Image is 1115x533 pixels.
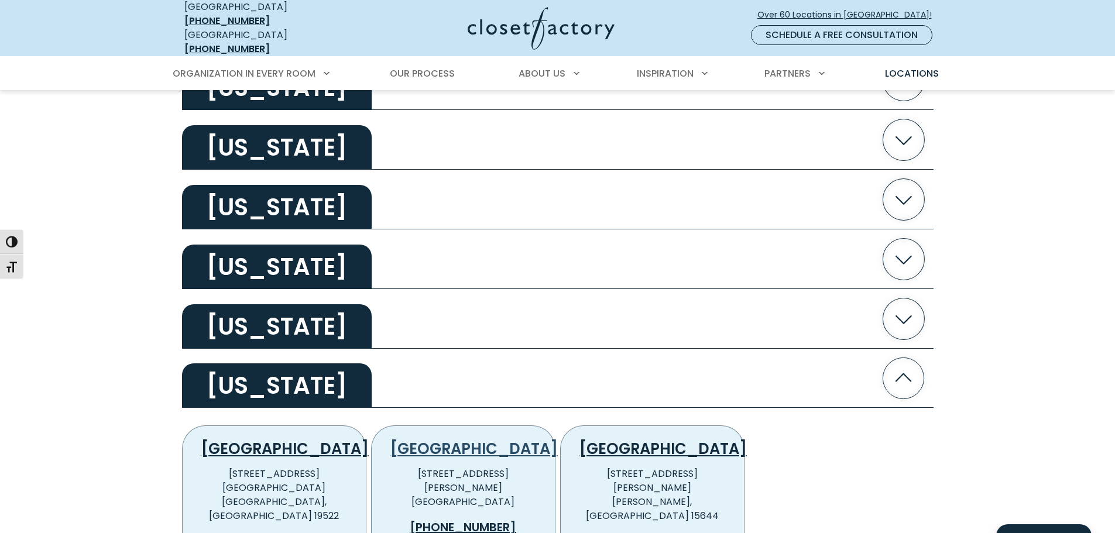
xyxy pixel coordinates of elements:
[757,9,941,21] span: Over 60 Locations in [GEOGRAPHIC_DATA]!
[182,363,372,408] h2: [US_STATE]
[164,57,951,90] nav: Primary Menu
[182,185,372,229] h2: [US_STATE]
[637,67,694,80] span: Inspiration
[390,467,536,509] p: [STREET_ADDRESS][PERSON_NAME] [GEOGRAPHIC_DATA]
[579,438,747,459] a: [GEOGRAPHIC_DATA]
[182,170,934,229] button: [US_STATE]
[182,245,372,289] h2: [US_STATE]
[751,25,932,45] a: Schedule a Free Consultation
[182,125,372,170] h2: [US_STATE]
[757,5,942,25] a: Over 60 Locations in [GEOGRAPHIC_DATA]!
[173,67,315,80] span: Organization in Every Room
[184,14,270,27] a: [PHONE_NUMBER]
[182,304,372,349] h2: [US_STATE]
[390,438,558,459] a: [GEOGRAPHIC_DATA]
[390,67,455,80] span: Our Process
[519,67,565,80] span: About Us
[201,467,347,523] p: [STREET_ADDRESS][GEOGRAPHIC_DATA] [GEOGRAPHIC_DATA], [GEOGRAPHIC_DATA] 19522
[885,67,939,80] span: Locations
[579,467,725,523] p: [STREET_ADDRESS][PERSON_NAME] [PERSON_NAME], [GEOGRAPHIC_DATA] 15644
[182,110,934,170] button: [US_STATE]
[182,289,934,349] button: [US_STATE]
[182,349,934,408] button: [US_STATE]
[184,28,354,56] div: [GEOGRAPHIC_DATA]
[764,67,811,80] span: Partners
[468,7,615,50] img: Closet Factory Logo
[201,438,369,459] a: [GEOGRAPHIC_DATA]
[182,229,934,289] button: [US_STATE]
[184,42,270,56] a: [PHONE_NUMBER]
